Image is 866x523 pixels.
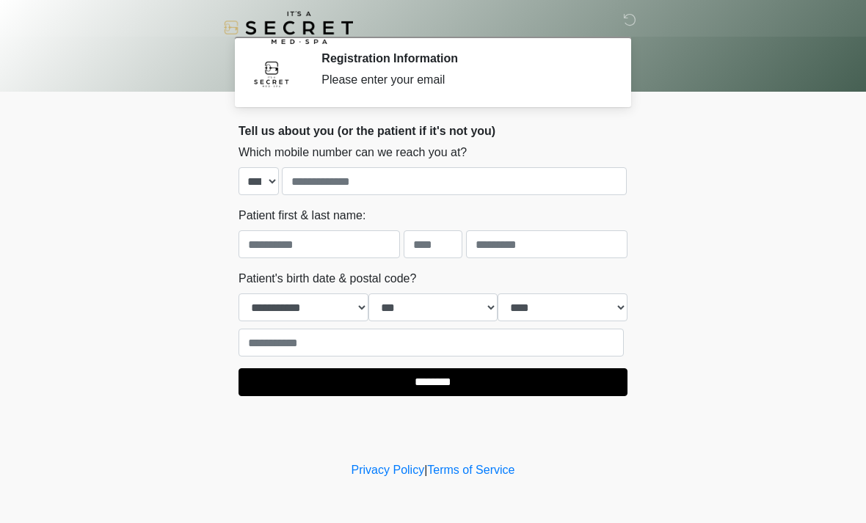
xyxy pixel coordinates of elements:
[321,51,605,65] h2: Registration Information
[352,464,425,476] a: Privacy Policy
[239,270,416,288] label: Patient's birth date & postal code?
[239,144,467,161] label: Which mobile number can we reach you at?
[239,207,365,224] label: Patient first & last name:
[424,464,427,476] a: |
[250,51,294,95] img: Agent Avatar
[239,124,627,138] h2: Tell us about you (or the patient if it's not you)
[321,71,605,89] div: Please enter your email
[427,464,514,476] a: Terms of Service
[224,11,353,44] img: It's A Secret Med Spa Logo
